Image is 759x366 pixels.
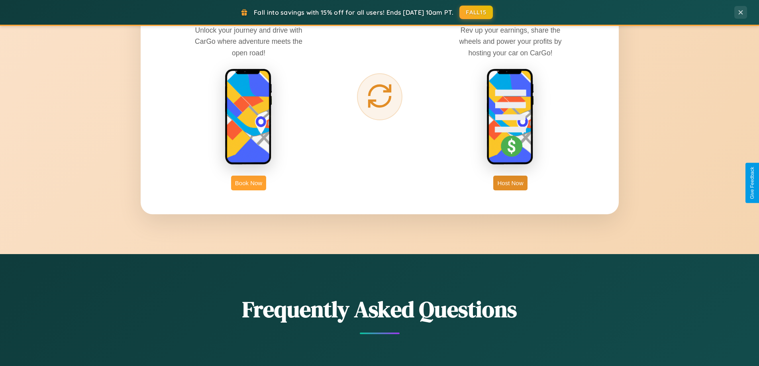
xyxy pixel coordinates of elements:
img: rent phone [225,69,273,166]
button: Host Now [493,176,527,190]
button: FALL15 [459,6,493,19]
p: Rev up your earnings, share the wheels and power your profits by hosting your car on CarGo! [451,25,570,58]
button: Book Now [231,176,266,190]
div: Give Feedback [749,167,755,199]
img: host phone [486,69,534,166]
span: Fall into savings with 15% off for all users! Ends [DATE] 10am PT. [254,8,453,16]
h2: Frequently Asked Questions [141,294,619,325]
p: Unlock your journey and drive with CarGo where adventure meets the open road! [189,25,308,58]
